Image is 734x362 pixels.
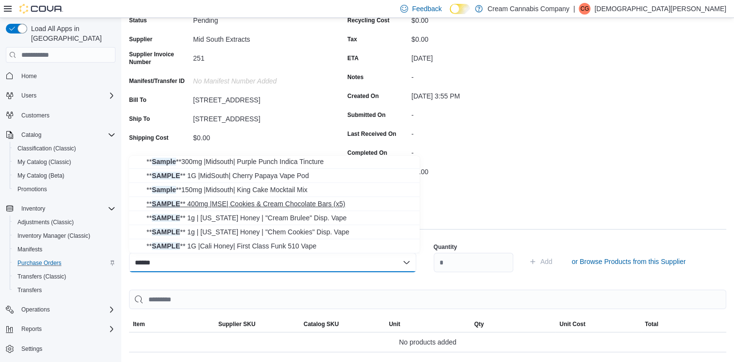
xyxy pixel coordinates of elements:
[214,316,300,332] button: Supplier SKU
[525,252,556,271] button: Add
[10,270,119,283] button: Transfers (Classic)
[17,90,115,101] span: Users
[193,50,323,62] div: 251
[17,218,74,226] span: Adjustments (Classic)
[17,259,62,267] span: Purchase Orders
[580,3,589,15] span: CG
[27,24,115,43] span: Load All Apps in [GEOGRAPHIC_DATA]
[10,215,119,229] button: Adjustments (Classic)
[540,257,553,266] span: Add
[14,156,75,168] a: My Catalog (Classic)
[2,303,119,316] button: Operations
[17,158,71,166] span: My Catalog (Classic)
[14,284,115,296] span: Transfers
[300,316,385,332] button: Catalog SKU
[17,246,42,253] span: Manifests
[129,197,420,211] button: **SAMPLE** 400mg |MSE| Cookies & Cream Chocolate Bars (x5)
[347,54,359,62] label: ETA
[14,257,115,269] span: Purchase Orders
[594,3,726,15] p: [DEMOGRAPHIC_DATA][PERSON_NAME]
[568,252,689,271] button: or Browse Products from this Supplier
[129,50,189,66] label: Supplier Invoice Number
[411,126,541,138] div: -
[2,342,119,356] button: Settings
[193,92,323,104] div: [STREET_ADDRESS]
[10,256,119,270] button: Purchase Orders
[2,202,119,215] button: Inventory
[17,286,42,294] span: Transfers
[411,145,541,157] div: -
[193,32,323,43] div: Mid South Extracts
[14,143,115,154] span: Classification (Classic)
[14,244,115,255] span: Manifests
[474,320,484,328] span: Qty
[129,169,420,183] button: **SAMPLE** 1G |MidSouth| Cherry Papaya Vape Pod
[21,72,37,80] span: Home
[129,134,168,142] label: Shipping Cost
[385,316,471,332] button: Unit
[347,73,363,81] label: Notes
[17,203,115,214] span: Inventory
[129,96,147,104] label: Bill To
[2,68,119,82] button: Home
[129,225,420,239] button: **SAMPLE** 1g | California Honey | "Chem Cookies" Disp. Vape
[21,112,49,119] span: Customers
[2,322,119,336] button: Reports
[193,130,323,142] div: $0.00
[17,273,66,280] span: Transfers (Classic)
[411,183,541,195] div: -
[347,149,387,157] label: Completed On
[21,131,41,139] span: Catalog
[14,183,115,195] span: Promotions
[17,343,115,355] span: Settings
[403,259,410,266] button: Close list of options
[17,109,115,121] span: Customers
[347,130,396,138] label: Last Received On
[21,325,42,333] span: Reports
[559,320,585,328] span: Unit Cost
[14,143,80,154] a: Classification (Classic)
[14,257,65,269] a: Purchase Orders
[2,128,119,142] button: Catalog
[17,110,53,121] a: Customers
[193,73,323,85] div: No Manifest Number added
[412,4,441,14] span: Feedback
[17,304,54,315] button: Operations
[488,3,570,15] p: Cream Cannabis Company
[411,13,541,24] div: $0.00
[573,3,575,15] p: |
[21,345,42,353] span: Settings
[129,211,420,225] button: **SAMPLE** 1g | California Honey | "Cream Brulee" Disp. Vape
[17,69,115,82] span: Home
[10,243,119,256] button: Manifests
[2,108,119,122] button: Customers
[129,183,420,197] button: **Sample**150mg |Midsouth| King Cake Mocktail Mix
[17,232,90,240] span: Inventory Manager (Classic)
[10,155,119,169] button: My Catalog (Classic)
[129,316,214,332] button: Item
[14,230,94,242] a: Inventory Manager (Classic)
[571,257,685,266] span: or Browse Products from this Supplier
[14,271,115,282] span: Transfers (Classic)
[450,4,470,14] input: Dark Mode
[411,69,541,81] div: -
[17,304,115,315] span: Operations
[347,16,390,24] label: Recycling Cost
[17,323,46,335] button: Reports
[14,216,78,228] a: Adjustments (Classic)
[304,320,339,328] span: Catalog SKU
[129,155,420,169] button: **Sample**300mg |Midsouth| Purple Punch Indica Tincture
[411,107,541,119] div: -
[347,111,386,119] label: Submitted On
[17,129,115,141] span: Catalog
[14,156,115,168] span: My Catalog (Classic)
[14,170,115,181] span: My Catalog (Beta)
[14,216,115,228] span: Adjustments (Classic)
[14,271,70,282] a: Transfers (Classic)
[10,142,119,155] button: Classification (Classic)
[17,70,41,82] a: Home
[17,129,45,141] button: Catalog
[193,111,323,123] div: [STREET_ADDRESS]
[17,343,46,355] a: Settings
